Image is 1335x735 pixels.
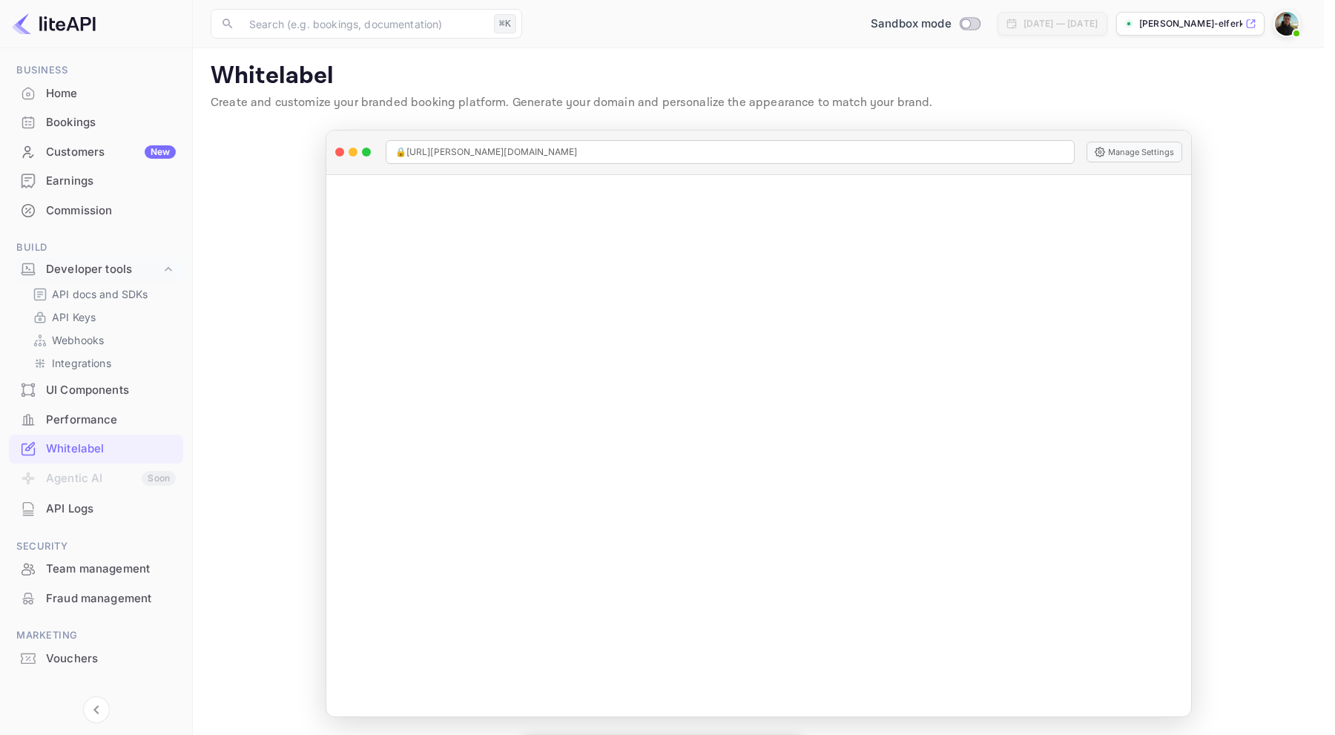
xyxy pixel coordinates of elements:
[211,94,1306,112] p: Create and customize your branded booking platform. Generate your domain and personalize the appe...
[1139,17,1242,30] p: [PERSON_NAME]-elferkh-k8rs.nui...
[865,16,986,33] div: Switch to Production mode
[46,650,176,668] div: Vouchers
[46,261,161,278] div: Developer tools
[46,85,176,102] div: Home
[46,412,176,429] div: Performance
[52,286,148,302] p: API docs and SDKs
[395,145,578,159] span: 🔒 [URL][PERSON_NAME][DOMAIN_NAME]
[12,12,96,36] img: LiteAPI logo
[240,9,488,39] input: Search (e.g. bookings, documentation)
[46,501,176,518] div: API Logs
[145,145,176,159] div: New
[9,627,183,644] span: Marketing
[83,696,110,723] button: Collapse navigation
[9,62,183,79] span: Business
[9,538,183,555] span: Security
[494,14,516,33] div: ⌘K
[46,382,176,399] div: UI Components
[9,240,183,256] span: Build
[52,332,104,348] p: Webhooks
[46,144,176,161] div: Customers
[1275,12,1299,36] img: Jaber Elferkh
[52,355,111,371] p: Integrations
[46,441,176,458] div: Whitelabel
[1087,142,1182,162] button: Manage Settings
[46,590,176,607] div: Fraud management
[871,16,952,33] span: Sandbox mode
[211,62,1306,91] p: Whitelabel
[52,309,96,325] p: API Keys
[46,114,176,131] div: Bookings
[1023,17,1098,30] div: [DATE] — [DATE]
[46,173,176,190] div: Earnings
[46,561,176,578] div: Team management
[46,202,176,220] div: Commission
